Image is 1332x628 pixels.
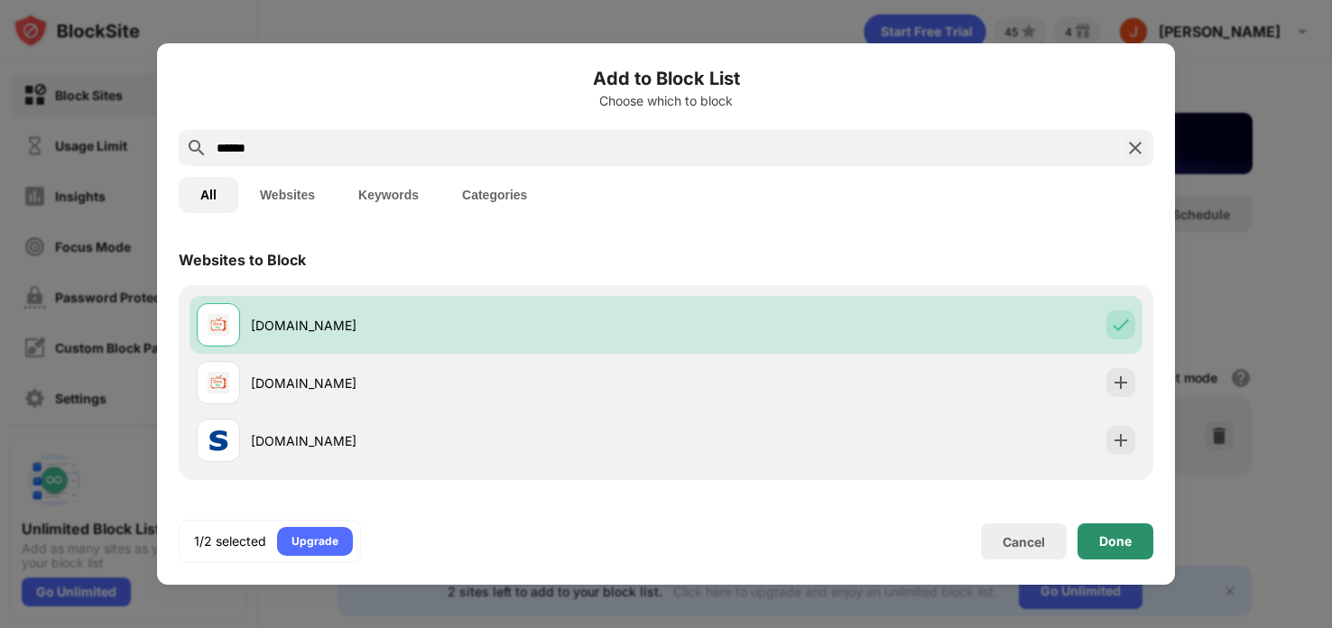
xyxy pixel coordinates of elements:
div: [DOMAIN_NAME] [251,316,666,335]
div: Done [1099,534,1132,549]
button: Websites [238,177,337,213]
div: Cancel [1003,534,1045,549]
button: Categories [440,177,549,213]
h6: Add to Block List [179,65,1153,92]
img: search-close [1124,137,1146,159]
div: Choose which to block [179,94,1153,108]
img: favicons [208,314,229,336]
button: Keywords [337,177,440,213]
button: All [179,177,238,213]
div: Upgrade [291,532,338,550]
img: favicons [208,372,229,393]
img: search.svg [186,137,208,159]
img: favicons [208,429,229,451]
div: 1/2 selected [194,532,266,550]
div: Websites to Block [179,251,306,269]
div: [DOMAIN_NAME] [251,374,666,392]
div: [DOMAIN_NAME] [251,431,666,450]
